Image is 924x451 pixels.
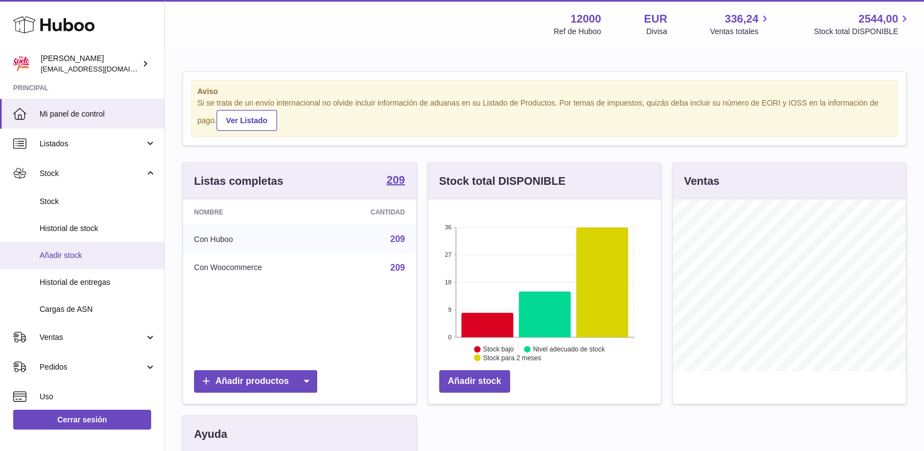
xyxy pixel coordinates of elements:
span: 336,24 [725,12,759,26]
th: Nombre [183,200,326,225]
span: Stock total DISPONIBLE [814,26,911,37]
text: Stock bajo [483,345,514,353]
a: 209 [390,234,405,244]
div: Si se trata de un envío internacional no olvide incluir información de aduanas en su Listado de P... [197,98,892,131]
span: Stock [40,168,145,179]
h3: Listas completas [194,174,283,189]
a: Añadir stock [439,370,510,393]
a: 336,24 Ventas totales [710,12,771,37]
a: 209 [390,263,405,272]
span: Pedidos [40,362,145,372]
span: Uso [40,392,156,402]
h3: Ventas [684,174,719,189]
span: Historial de entregas [40,277,156,288]
h3: Ayuda [194,427,227,442]
span: [EMAIL_ADDRESS][DOMAIN_NAME] [41,64,162,73]
text: Stock para 2 meses [483,354,541,362]
span: Ventas [40,332,145,343]
h3: Stock total DISPONIBLE [439,174,566,189]
span: Añadir stock [40,250,156,261]
td: Con Woocommerce [183,254,326,282]
span: Cargas de ASN [40,304,156,315]
img: mar@ensuelofirme.com [13,56,30,72]
span: Listados [40,139,145,149]
a: 209 [386,174,405,188]
text: Nivel adecuado de stock [533,345,606,353]
strong: EUR [644,12,667,26]
td: Con Huboo [183,225,326,254]
span: Stock [40,196,156,207]
text: 0 [448,334,451,340]
text: 18 [445,279,451,285]
span: Historial de stock [40,223,156,234]
a: Ver Listado [217,110,276,131]
span: 2544,00 [859,12,898,26]
a: 2544,00 Stock total DISPONIBLE [814,12,911,37]
strong: Aviso [197,86,892,97]
text: 36 [445,224,451,230]
span: Mi panel de control [40,109,156,119]
div: Ref de Huboo [554,26,601,37]
span: Ventas totales [710,26,771,37]
text: 9 [448,306,451,313]
a: Añadir productos [194,370,317,393]
th: Cantidad [326,200,416,225]
strong: 12000 [571,12,601,26]
div: Divisa [646,26,667,37]
div: [PERSON_NAME] [41,53,140,74]
strong: 209 [386,174,405,185]
text: 27 [445,251,451,258]
a: Cerrar sesión [13,410,151,430]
